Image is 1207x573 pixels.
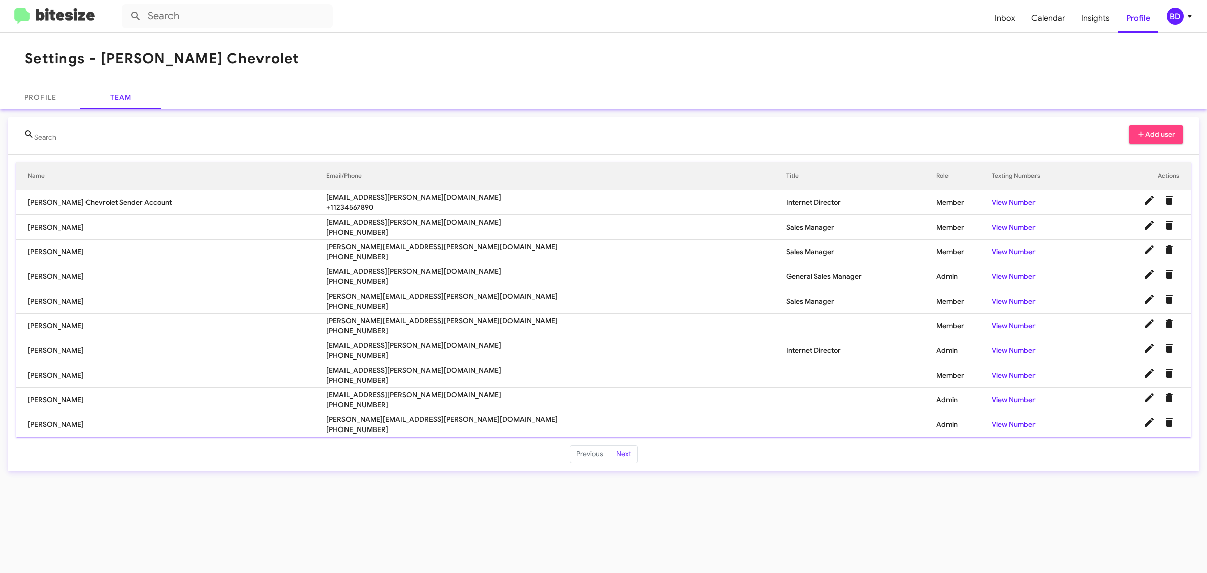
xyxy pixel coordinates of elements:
[786,264,937,289] td: General Sales Manager
[1159,363,1179,383] button: Delete User
[786,190,937,215] td: Internet Director
[1023,4,1073,33] a: Calendar
[936,363,991,388] td: Member
[326,326,786,336] span: [PHONE_NUMBER]
[786,240,937,264] td: Sales Manager
[992,395,1036,404] a: View Number
[16,314,326,338] td: [PERSON_NAME]
[80,85,161,109] a: Team
[326,217,786,227] span: [EMAIL_ADDRESS][PERSON_NAME][DOMAIN_NAME]
[786,162,937,190] th: Title
[16,388,326,412] td: [PERSON_NAME]
[326,375,786,385] span: [PHONE_NUMBER]
[936,240,991,264] td: Member
[786,338,937,363] td: Internet Director
[992,321,1036,330] a: View Number
[326,242,786,252] span: [PERSON_NAME][EMAIL_ADDRESS][PERSON_NAME][DOMAIN_NAME]
[16,264,326,289] td: [PERSON_NAME]
[326,414,786,424] span: [PERSON_NAME][EMAIL_ADDRESS][PERSON_NAME][DOMAIN_NAME]
[16,338,326,363] td: [PERSON_NAME]
[326,162,786,190] th: Email/Phone
[326,301,786,311] span: [PHONE_NUMBER]
[936,190,991,215] td: Member
[326,340,786,350] span: [EMAIL_ADDRESS][PERSON_NAME][DOMAIN_NAME]
[326,400,786,410] span: [PHONE_NUMBER]
[122,4,333,28] input: Search
[16,215,326,240] td: [PERSON_NAME]
[1159,412,1179,433] button: Delete User
[326,365,786,375] span: [EMAIL_ADDRESS][PERSON_NAME][DOMAIN_NAME]
[326,390,786,400] span: [EMAIL_ADDRESS][PERSON_NAME][DOMAIN_NAME]
[1159,289,1179,309] button: Delete User
[1167,8,1184,25] div: BD
[16,289,326,314] td: [PERSON_NAME]
[1137,125,1176,144] span: Add user
[1159,264,1179,284] button: Delete User
[1158,8,1196,25] button: BD
[1159,215,1179,235] button: Delete User
[992,198,1036,207] a: View Number
[987,4,1023,33] a: Inbox
[992,420,1036,429] a: View Number
[936,162,991,190] th: Role
[936,412,991,437] td: Admin
[326,192,786,202] span: [EMAIL_ADDRESS][PERSON_NAME][DOMAIN_NAME]
[16,190,326,215] td: [PERSON_NAME] Chevrolet Sender Account
[1159,190,1179,210] button: Delete User
[992,371,1036,380] a: View Number
[936,264,991,289] td: Admin
[936,314,991,338] td: Member
[992,272,1036,281] a: View Number
[326,316,786,326] span: [PERSON_NAME][EMAIL_ADDRESS][PERSON_NAME][DOMAIN_NAME]
[936,289,991,314] td: Member
[326,424,786,435] span: [PHONE_NUMBER]
[16,240,326,264] td: [PERSON_NAME]
[936,338,991,363] td: Admin
[326,350,786,361] span: [PHONE_NUMBER]
[992,162,1088,190] th: Texting Numbers
[1159,240,1179,260] button: Delete User
[326,202,786,212] span: +11234567890
[1129,125,1184,144] button: Add user
[326,252,786,262] span: [PHONE_NUMBER]
[1159,388,1179,408] button: Delete User
[992,247,1036,256] a: View Number
[16,162,326,190] th: Name
[16,412,326,437] td: [PERSON_NAME]
[34,134,125,142] input: Name or Email
[786,289,937,314] td: Sales Manager
[326,276,786,286] span: [PHONE_NUMBER]
[1159,314,1179,334] button: Delete User
[326,266,786,276] span: [EMAIL_ADDRESS][PERSON_NAME][DOMAIN_NAME]
[992,346,1036,355] a: View Number
[16,363,326,388] td: [PERSON_NAME]
[326,227,786,237] span: [PHONE_NUMBER]
[992,223,1036,232] a: View Number
[326,291,786,301] span: [PERSON_NAME][EMAIL_ADDRESS][PERSON_NAME][DOMAIN_NAME]
[936,215,991,240] td: Member
[1118,4,1158,33] a: Profile
[992,297,1036,306] a: View Number
[936,388,991,412] td: Admin
[1087,162,1191,190] th: Actions
[1159,338,1179,359] button: Delete User
[25,51,300,67] h1: Settings - [PERSON_NAME] Chevrolet
[786,215,937,240] td: Sales Manager
[1073,4,1118,33] a: Insights
[610,445,638,463] button: Next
